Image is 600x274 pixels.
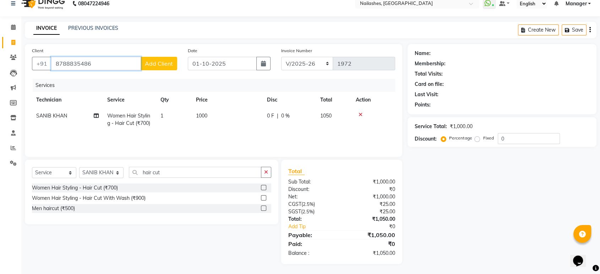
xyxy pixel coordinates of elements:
span: SANIB KHAN [36,113,67,119]
div: Total Visits: [415,70,443,78]
div: Men haircut (₹500) [32,205,75,212]
div: ₹0 [351,223,400,230]
button: Add Client [141,57,177,70]
div: Paid: [283,240,342,248]
label: Percentage [449,135,472,141]
button: +91 [32,57,52,70]
div: ₹1,050.00 [342,231,401,239]
th: Technician [32,92,103,108]
span: 0 % [281,112,290,120]
div: ₹1,000.00 [450,123,472,130]
div: Women Hair Styling - Hair Cut With Wash (₹900) [32,194,146,202]
a: Add Tip [283,223,351,230]
div: Balance : [283,250,342,257]
a: INVOICE [33,22,60,35]
th: Action [351,92,395,108]
div: ₹1,000.00 [342,193,401,201]
div: ₹0 [342,240,401,248]
label: Fixed [483,135,493,141]
div: Service Total: [415,123,447,130]
div: ₹25.00 [342,208,401,215]
label: Client [32,48,43,54]
th: Total [316,92,351,108]
span: 2.5% [303,201,313,207]
div: Payable: [283,231,342,239]
div: Net: [283,193,342,201]
span: Add Client [145,60,173,67]
th: Qty [156,92,192,108]
span: Women Hair Styling - Hair Cut (₹700) [107,113,150,126]
span: 1050 [320,113,332,119]
button: Create New [518,24,559,35]
label: Invoice Number [281,48,312,54]
div: ( ) [283,201,342,208]
span: 2.5% [302,209,313,214]
span: | [277,112,278,120]
span: CGST [288,201,301,207]
div: ₹1,050.00 [342,250,401,257]
a: PREVIOUS INVOICES [68,25,118,31]
th: Service [103,92,156,108]
div: Last Visit: [415,91,438,98]
span: 0 F [267,112,274,120]
button: Save [562,24,587,35]
div: Points: [415,101,431,109]
input: Search or Scan [129,167,261,178]
div: ₹1,050.00 [342,215,401,223]
div: Sub Total: [283,178,342,186]
div: Card on file: [415,81,444,88]
div: Women Hair Styling - Hair Cut (₹700) [32,184,118,192]
input: Search by Name/Mobile/Email/Code [51,57,141,70]
span: 1 [160,113,163,119]
div: ₹0 [342,186,401,193]
div: ₹25.00 [342,201,401,208]
th: Price [192,92,263,108]
div: ( ) [283,208,342,215]
div: Total: [283,215,342,223]
span: Total [288,168,305,175]
span: SGST [288,208,301,215]
th: Disc [263,92,316,108]
div: ₹1,000.00 [342,178,401,186]
label: Date [188,48,197,54]
div: Name: [415,50,431,57]
div: Discount: [283,186,342,193]
iframe: chat widget [570,246,593,267]
span: 1000 [196,113,207,119]
div: Membership: [415,60,446,67]
div: Services [33,79,400,92]
div: Discount: [415,135,437,143]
